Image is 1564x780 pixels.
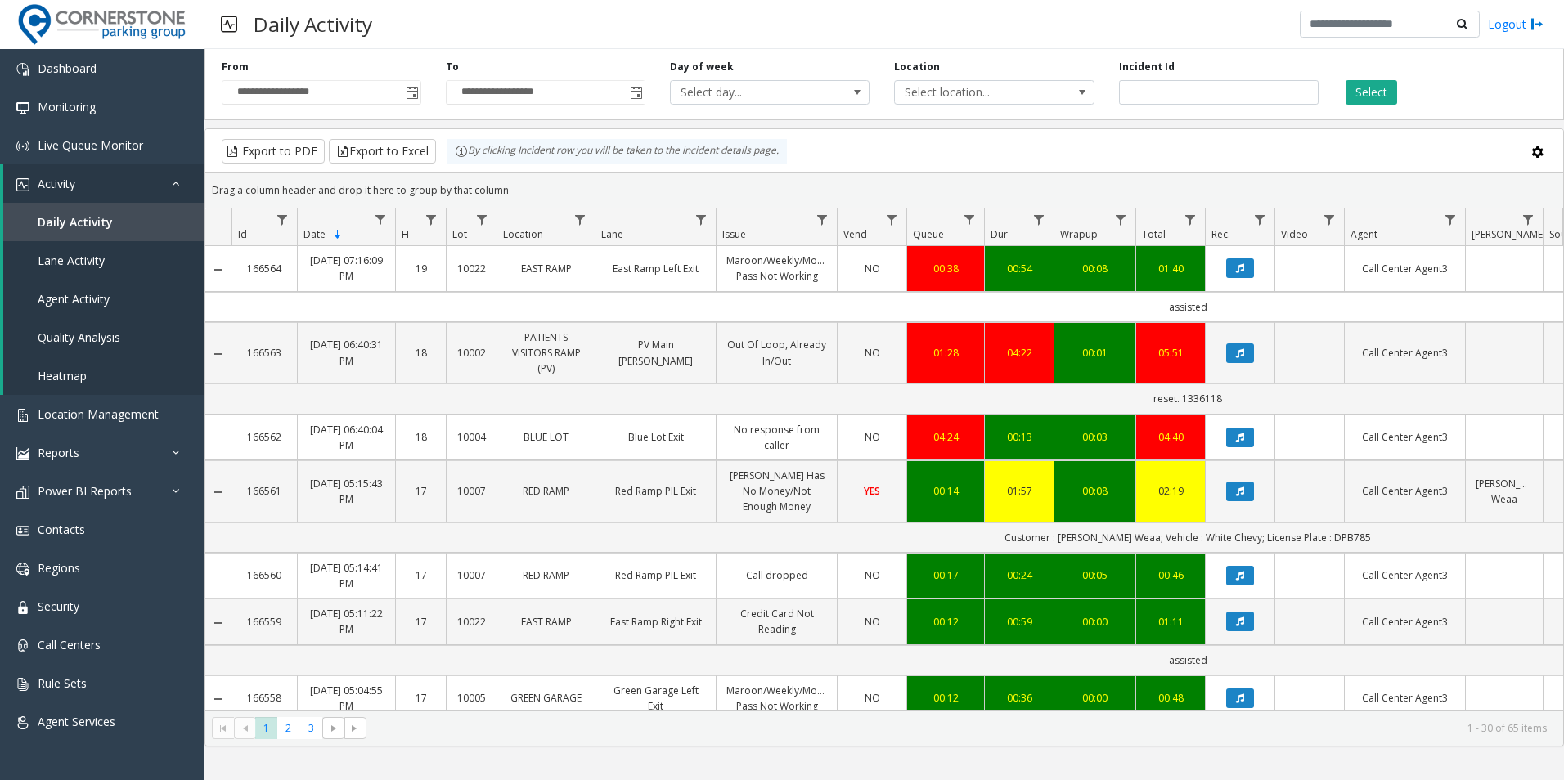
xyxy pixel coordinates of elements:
[917,429,974,445] a: 04:24
[327,722,340,735] span: Go to the next page
[456,567,487,583] a: 10007
[3,203,204,241] a: Daily Activity
[726,567,827,583] a: Call dropped
[1146,345,1195,361] a: 05:51
[376,721,1547,735] kendo-pager-info: 1 - 30 of 65 items
[1440,208,1462,231] a: Agent Filter Menu
[241,690,287,706] a: 166558
[1064,345,1126,361] a: 00:01
[38,598,79,614] span: Security
[605,483,706,499] a: Red Ramp PIL Exit
[420,208,443,231] a: H Filter Menu
[205,486,231,499] a: Collapse Details
[847,483,897,499] a: YES
[406,567,436,583] a: 17
[726,683,827,714] a: Maroon/Weekly/Monthly Pass Not Working
[995,345,1044,361] div: 04:22
[1064,429,1126,445] a: 00:03
[865,430,880,444] span: NO
[38,675,87,691] span: Rule Sets
[446,60,459,74] label: To
[995,690,1044,706] a: 00:36
[726,422,827,453] a: No response from caller
[205,263,231,276] a: Collapse Details
[241,261,287,276] a: 166564
[507,614,585,630] a: EAST RAMP
[1064,567,1126,583] div: 00:05
[3,280,204,318] a: Agent Activity
[222,60,249,74] label: From
[1476,476,1533,507] a: [PERSON_NAME] Weaa
[1355,483,1455,499] a: Call Center Agent3
[865,615,880,629] span: NO
[726,337,827,368] a: Out Of Loop, Already In/Out
[1355,614,1455,630] a: Call Center Agent3
[881,208,903,231] a: Vend Filter Menu
[507,329,585,377] a: PATIENTS VISITORS RAMP (PV)
[38,445,79,460] span: Reports
[322,717,344,740] span: Go to the next page
[503,227,543,241] span: Location
[38,214,113,230] span: Daily Activity
[507,690,585,706] a: GREEN GARAGE
[456,429,487,445] a: 10004
[1146,429,1195,445] div: 04:40
[1146,483,1195,499] div: 02:19
[38,329,120,345] span: Quality Analysis
[406,483,436,499] a: 17
[847,345,897,361] a: NO
[865,262,880,276] span: NO
[894,60,940,74] label: Location
[726,606,827,637] a: Credit Card Not Reading
[917,483,974,499] div: 00:14
[38,368,87,383] span: Heatmap
[16,178,29,191] img: 'icon'
[308,683,385,714] a: [DATE] 05:04:55 PM
[370,208,392,231] a: Date Filter Menu
[1146,567,1195,583] div: 00:46
[864,484,880,498] span: YES
[995,261,1044,276] div: 00:54
[402,227,409,241] span: H
[456,690,487,706] a: 10005
[344,717,366,740] span: Go to the last page
[238,227,247,241] span: Id
[601,227,623,241] span: Lane
[605,429,706,445] a: Blue Lot Exit
[1064,614,1126,630] a: 00:00
[348,722,362,735] span: Go to the last page
[507,483,585,499] a: RED RAMP
[1146,690,1195,706] a: 00:48
[605,261,706,276] a: East Ramp Left Exit
[1355,690,1455,706] a: Call Center Agent3
[255,717,277,739] span: Page 1
[3,318,204,356] a: Quality Analysis
[406,345,436,361] a: 18
[16,716,29,729] img: 'icon'
[241,614,287,630] a: 166559
[1351,227,1377,241] span: Agent
[917,614,974,630] a: 00:12
[38,99,96,114] span: Monitoring
[205,208,1563,710] div: Data table
[1249,208,1271,231] a: Rec. Filter Menu
[331,228,344,241] span: Sortable
[38,61,97,76] span: Dashboard
[16,409,29,422] img: 'icon'
[456,614,487,630] a: 10022
[671,81,829,104] span: Select day...
[507,429,585,445] a: BLUE LOT
[308,606,385,637] a: [DATE] 05:11:22 PM
[1064,690,1126,706] a: 00:00
[847,614,897,630] a: NO
[241,345,287,361] a: 166563
[995,429,1044,445] a: 00:13
[3,241,204,280] a: Lane Activity
[245,4,380,44] h3: Daily Activity
[995,614,1044,630] a: 00:59
[406,429,436,445] a: 18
